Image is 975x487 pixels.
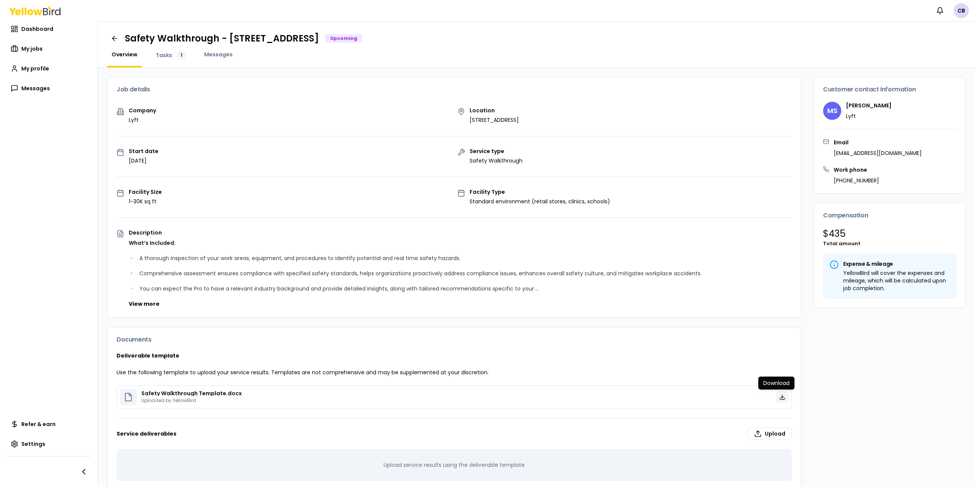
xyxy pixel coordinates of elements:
[834,139,922,146] h3: Email
[156,51,172,59] span: Tasks
[129,239,176,247] strong: What’s Included:
[129,300,160,308] button: View more
[823,102,841,120] span: MS
[846,102,892,109] h4: [PERSON_NAME]
[763,379,790,387] p: Download
[830,260,950,268] h5: Expense & mileage
[830,269,950,292] div: YellowBird will cover the expenses and mileage, which will be calculated upon job completion.
[748,428,792,440] label: Upload
[470,157,523,164] p: Safety Walkthrough
[834,166,879,174] h3: Work phone
[129,116,156,124] p: Lyft
[117,369,792,376] p: Use the following template to upload your service results. Templates are not comprehensive and ma...
[117,352,792,359] h3: Deliverable template
[21,25,53,33] span: Dashboard
[117,86,792,93] h3: Job details
[6,41,91,56] a: My jobs
[470,189,610,195] p: Facility Type
[129,148,158,154] p: Start date
[823,86,956,93] h3: Customer contact information
[117,449,792,481] div: Upload service results using the deliverable template
[125,32,319,45] h1: Safety Walkthrough - [STREET_ADDRESS]
[112,51,137,58] span: Overview
[129,189,162,195] p: Facility Size
[129,230,792,235] p: Description
[200,51,237,58] a: Messages
[139,269,792,278] p: Comprehensive assessment ensures compliance with specified safety standards, helps organizations ...
[470,198,610,205] p: Standard environment (retail stores, clinics, schools)
[823,240,956,247] p: Total amount
[21,440,45,448] span: Settings
[470,108,519,113] p: Location
[470,148,523,154] p: Service type
[177,51,186,60] div: 1
[21,420,56,428] span: Refer & earn
[129,198,162,205] p: 1-30K sq ft
[6,417,91,432] a: Refer & earn
[6,21,91,37] a: Dashboard
[21,85,50,92] span: Messages
[139,254,792,263] p: A thorough inspection of your work areas, equipment, and procedures to identify potential and rea...
[204,51,233,58] span: Messages
[141,398,242,404] p: Uploaded by YellowBird
[823,228,956,240] p: $ 435
[954,3,969,18] span: CB
[129,108,156,113] p: Company
[834,149,922,157] p: [EMAIL_ADDRESS][DOMAIN_NAME]
[846,112,892,120] p: Lyft
[139,284,792,293] p: You can expect the Pro to have a relevant industry background and provide detailed insights, alon...
[117,337,792,343] h3: Documents
[834,177,879,184] p: [PHONE_NUMBER]
[470,116,519,124] p: [STREET_ADDRESS]
[823,212,956,219] h3: Compensation
[6,81,91,96] a: Messages
[107,51,142,58] a: Overview
[129,157,158,164] p: [DATE]
[151,51,190,60] a: Tasks1
[141,391,242,396] p: Safety Walkthrough Template.docx
[325,34,362,43] div: Upcoming
[21,45,43,53] span: My jobs
[117,428,792,440] h3: Service deliverables
[6,61,91,76] a: My profile
[21,65,49,72] span: My profile
[6,436,91,452] a: Settings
